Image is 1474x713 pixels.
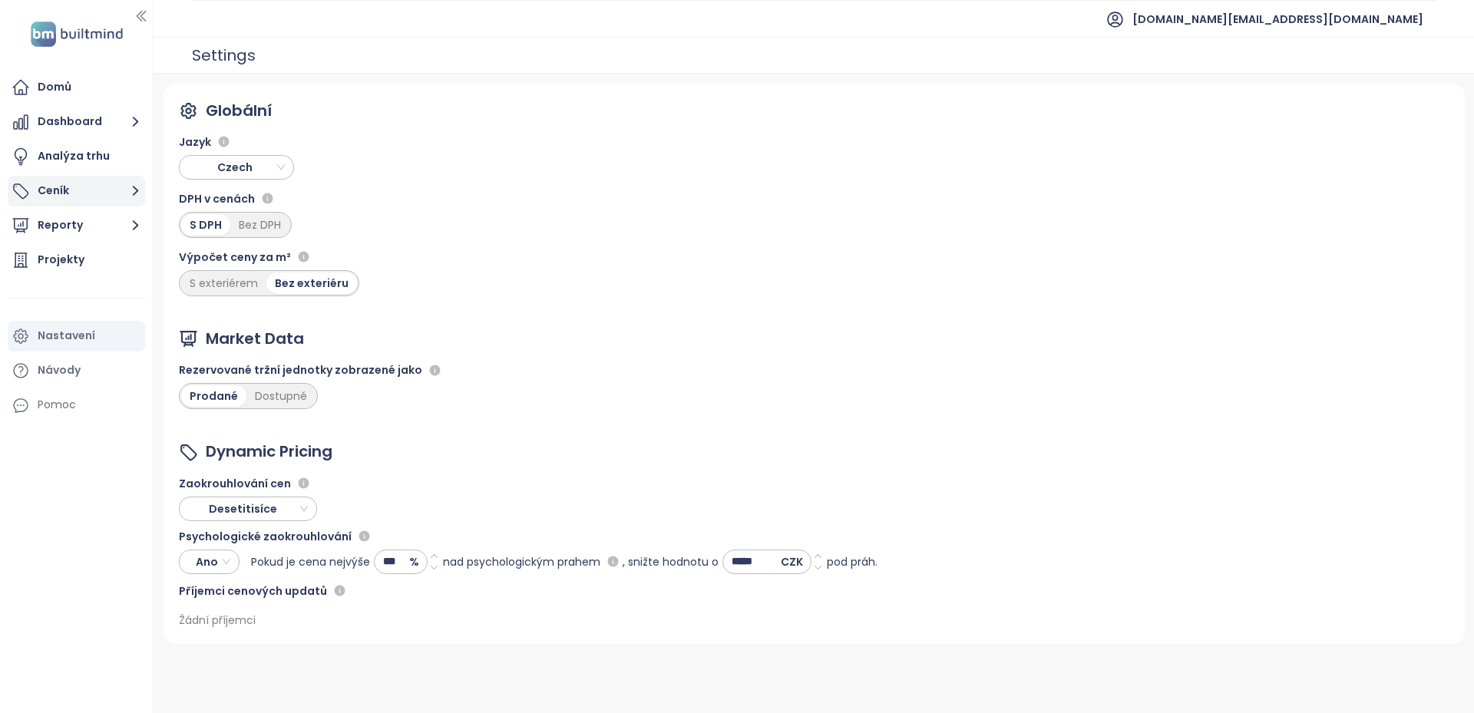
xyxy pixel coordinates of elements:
span: Czech [184,156,292,179]
span: Pokud je cena nejvýše [251,553,370,570]
div: Rezervované tržní jednotky zobrazené jako [179,361,445,379]
span: , snižte hodnotu o [623,553,719,570]
div: Psychologické zaokrouhlování [179,527,877,546]
span: nad psychologickým prahem [443,553,600,570]
span: Ano [184,550,230,573]
div: Settings [192,40,256,71]
button: Ceník [8,176,145,206]
div: Domů [38,78,71,97]
div: Projekty [38,250,84,269]
div: Pomoc [38,395,76,414]
div: Pomoc [8,390,145,421]
div: Nastavení [38,326,95,345]
span: % [409,553,419,570]
a: Projekty [8,245,145,276]
img: logo [26,18,127,50]
div: Návody [38,361,81,380]
div: DPH v cenách [179,190,359,208]
span: CZK [781,553,803,570]
div: Žádní příjemci [179,612,256,629]
span: [DOMAIN_NAME][EMAIL_ADDRESS][DOMAIN_NAME] [1132,1,1423,38]
div: Analýza trhu [38,147,110,166]
div: Zaokrouhlování cen [179,474,877,493]
div: Dynamic Pricing [206,440,332,464]
div: Globální [206,99,272,123]
div: Výpočet ceny za m² [179,248,359,266]
a: Nastavení [8,321,145,352]
span: Desetitisíce [184,497,308,520]
div: S exteriérem [181,272,266,294]
span: pod práh. [827,553,877,570]
div: Bez DPH [230,214,289,236]
div: Bez exteriéru [266,272,357,294]
div: S DPH [181,214,230,236]
button: Dashboard [8,107,145,137]
a: Analýza trhu [8,141,145,172]
div: Dostupné [246,385,316,407]
div: Prodané [181,385,246,407]
button: Reporty [8,210,145,241]
div: Market Data [206,327,304,351]
a: Návody [8,355,145,386]
div: Příjemci cenových updatů [179,582,877,600]
a: Domů [8,72,145,103]
div: Jazyk [179,133,359,151]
